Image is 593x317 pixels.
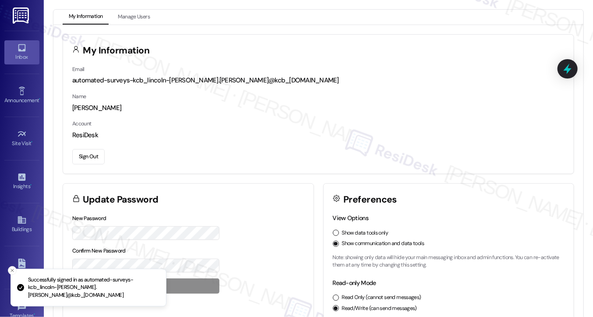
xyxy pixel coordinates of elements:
div: [PERSON_NAME] [72,103,565,113]
label: Show communication and data tools [342,240,424,248]
p: Successfully signed in as automated-surveys-kcb_lincoln-[PERSON_NAME].[PERSON_NAME]@kcb_[DOMAIN_N... [28,276,159,299]
label: Read Only (cannot send messages) [342,294,421,302]
button: Close toast [8,266,17,275]
h3: Preferences [343,195,397,204]
h3: Update Password [83,195,159,204]
a: Buildings [4,213,39,236]
a: Site Visit • [4,127,39,150]
h3: My Information [83,46,150,55]
div: ResiDesk [72,131,565,140]
label: Read/Write (can send messages) [342,305,417,313]
a: Insights • [4,170,39,193]
label: Read-only Mode [333,279,376,287]
img: ResiDesk Logo [13,7,31,24]
label: Name [72,93,86,100]
label: View Options [333,214,369,222]
p: Note: showing only data will hide your main messaging inbox and admin functions. You can re-activ... [333,254,565,269]
a: Leads [4,256,39,280]
button: My Information [63,10,109,25]
span: • [32,139,33,145]
span: • [39,96,40,102]
div: automated-surveys-kcb_lincoln-[PERSON_NAME].[PERSON_NAME]@kcb_[DOMAIN_NAME] [72,76,565,85]
button: Sign Out [72,149,105,164]
label: Confirm New Password [72,247,126,254]
span: • [30,182,32,188]
a: Inbox [4,40,39,64]
label: Email [72,66,85,73]
label: Show data tools only [342,229,388,237]
button: Manage Users [112,10,156,25]
label: New Password [72,215,106,222]
label: Account [72,120,92,127]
